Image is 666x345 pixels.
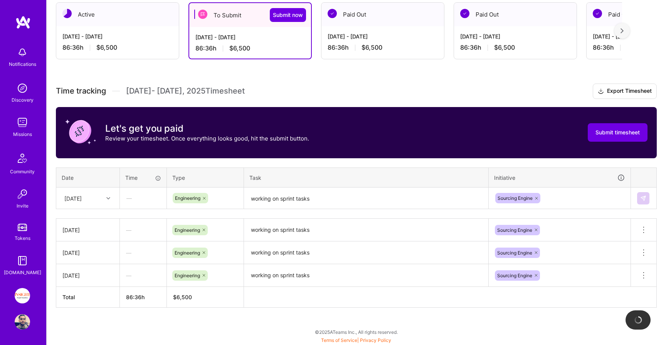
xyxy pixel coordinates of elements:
a: Insight Partners: Data & AI - Sourcing [13,288,32,303]
span: Engineering [175,227,200,233]
div: — [120,188,166,208]
img: right [621,28,624,33]
button: Export Timesheet [593,84,657,99]
div: To Submit [189,3,311,27]
p: Review your timesheet. Once everything looks good, hit the submit button. [105,134,309,142]
div: Missions [13,130,32,138]
span: $6,500 [229,44,250,52]
span: | [321,337,391,343]
div: [DATE] - [DATE] [62,32,173,40]
div: Initiative [494,173,625,182]
i: icon Chevron [106,196,110,200]
span: $6,500 [362,44,382,52]
img: Submit [640,195,646,201]
i: icon Download [598,87,604,95]
input: overall type: UNKNOWN_TYPE server type: NO_SERVER_DATA heuristic type: UNKNOWN_TYPE label: Enter ... [541,194,542,202]
img: bell [15,45,30,60]
a: Privacy Policy [360,337,391,343]
img: Paid Out [328,9,337,18]
textarea: overall type: UNKNOWN_TYPE server type: NO_SERVER_DATA heuristic type: UNKNOWN_TYPE label: Enter ... [245,242,488,263]
img: Paid Out [593,9,602,18]
th: 86:36h [120,287,167,308]
h3: Let's get you paid [105,123,309,134]
div: Tokens [15,234,30,242]
div: Notifications [9,60,36,68]
textarea: overall type: UNKNOWN_TYPE server type: NO_SERVER_DATA heuristic type: UNKNOWN_TYPE label: Enter ... [245,188,488,209]
div: — [120,243,166,263]
img: User Avatar [15,314,30,330]
div: — [120,265,166,286]
span: [DATE] - [DATE] , 2025 Timesheet [126,86,245,96]
button: Submit now [270,8,306,22]
div: Discovery [12,96,34,104]
div: Paid Out [321,3,444,26]
img: Insight Partners: Data & AI - Sourcing [15,288,30,303]
a: User Avatar [13,314,32,330]
img: To Submit [198,10,207,19]
input: overall type: UNKNOWN_TYPE server type: NO_SERVER_DATA heuristic type: UNKNOWN_TYPE label: Enter ... [208,194,209,202]
textarea: overall type: UNKNOWN_TYPE server type: NO_SERVER_DATA heuristic type: UNKNOWN_TYPE label: Enter ... [245,265,488,286]
div: [DATE] - [DATE] [460,32,570,40]
span: Sourcing Engine [497,273,532,278]
img: logo [15,15,31,29]
span: Submit now [273,11,303,19]
a: Terms of Service [321,337,357,343]
img: Paid Out [460,9,469,18]
div: Time [125,174,161,182]
div: [DATE] [64,194,82,202]
th: Task [244,167,489,188]
th: Type [167,167,244,188]
div: [DOMAIN_NAME] [4,268,41,276]
span: Engineering [175,195,200,201]
div: null [637,192,650,204]
div: [DATE] [62,271,113,280]
img: Invite [15,186,30,202]
span: Sourcing Engine [498,195,533,201]
div: [DATE] - [DATE] [328,32,438,40]
span: Time tracking [56,86,106,96]
img: Active [62,9,72,18]
img: guide book [15,253,30,268]
button: Submit timesheet [588,123,647,142]
img: loading [634,315,643,325]
img: coin [65,116,96,147]
div: 86:36 h [195,44,305,52]
span: Sourcing Engine [497,227,532,233]
div: 86:36 h [328,44,438,52]
div: Paid Out [454,3,577,26]
span: $6,500 [96,44,117,52]
span: Sourcing Engine [497,250,532,256]
th: Date [56,167,120,188]
th: Total [56,287,120,308]
img: discovery [15,80,30,96]
th: $6,500 [167,287,244,308]
img: Community [13,149,32,167]
span: Engineering [175,273,200,278]
textarea: overall type: UNKNOWN_TYPE server type: NO_SERVER_DATA heuristic type: UNKNOWN_TYPE label: Enter ... [245,219,488,241]
div: Active [56,3,179,26]
div: 86:36 h [62,44,173,52]
img: tokens [18,224,27,231]
div: — [120,220,166,240]
div: Invite [17,202,29,210]
div: [DATE] - [DATE] [195,33,305,41]
span: $6,500 [494,44,515,52]
div: [DATE] [62,249,113,257]
span: Engineering [175,250,200,256]
img: teamwork [15,115,30,130]
div: Community [10,167,35,176]
div: © 2025 ATeams Inc., All rights reserved. [46,322,666,342]
span: Submit timesheet [595,129,640,136]
div: 86:36 h [460,44,570,52]
div: [DATE] [62,226,113,234]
